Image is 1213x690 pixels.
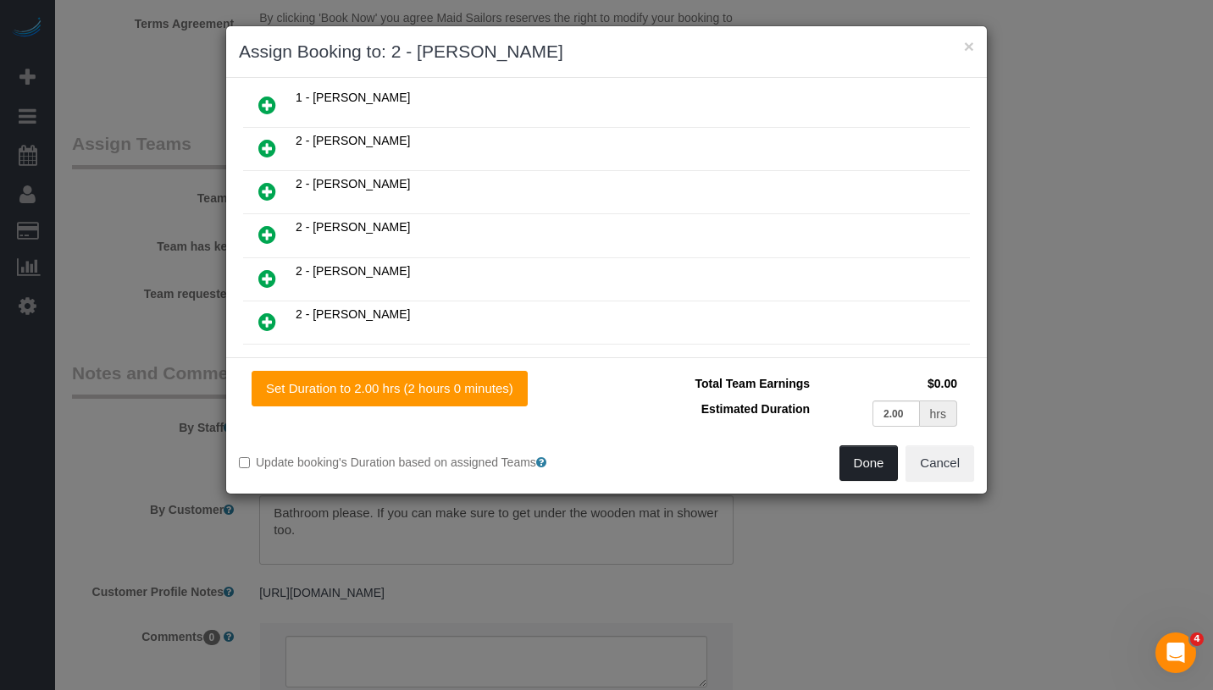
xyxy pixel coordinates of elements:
[296,307,410,321] span: 2 - [PERSON_NAME]
[1190,632,1204,646] span: 4
[239,457,250,468] input: Update booking's Duration based on assigned Teams
[252,371,528,406] button: Set Duration to 2.00 hrs (2 hours 0 minutes)
[814,371,961,396] td: $0.00
[839,445,899,481] button: Done
[1155,632,1196,673] iframe: Intercom live chat
[296,177,410,190] span: 2 - [PERSON_NAME]
[296,264,410,278] span: 2 - [PERSON_NAME]
[239,39,974,64] h3: Assign Booking to: 2 - [PERSON_NAME]
[239,454,594,471] label: Update booking's Duration based on assigned Teams
[619,371,814,396] td: Total Team Earnings
[296,134,410,147] span: 2 - [PERSON_NAME]
[920,400,957,427] div: hrs
[296,220,410,234] span: 2 - [PERSON_NAME]
[701,402,810,416] span: Estimated Duration
[296,91,410,104] span: 1 - [PERSON_NAME]
[964,37,974,55] button: ×
[906,445,974,481] button: Cancel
